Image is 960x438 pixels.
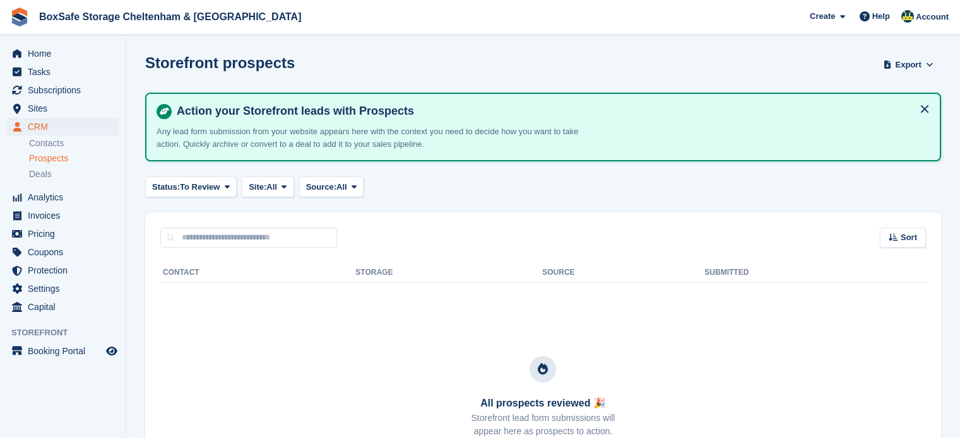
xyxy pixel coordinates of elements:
a: menu [6,225,119,243]
span: Status: [152,181,180,193]
span: Help [872,10,890,23]
a: menu [6,63,119,81]
th: Storage [355,263,542,283]
span: CRM [28,118,104,135]
span: All [336,181,347,193]
button: Export [880,54,936,75]
button: Status: To Review [145,176,237,197]
p: Storefront lead form submissions will appear here as prospects to action. [471,412,615,438]
span: Sites [28,100,104,117]
span: Tasks [28,63,104,81]
span: Pricing [28,225,104,243]
span: Export [896,59,921,71]
a: menu [6,100,119,117]
th: Submitted [704,263,925,283]
th: Source [542,263,704,283]
span: Deals [29,168,52,180]
span: Coupons [28,243,104,261]
h4: Action your Storefront leads with Prospects [172,104,930,118]
span: Source: [306,181,336,193]
p: Any lead form submission from your website appears here with the context you need to decide how y... [157,125,598,150]
span: Account [916,11,949,23]
a: menu [6,262,119,279]
a: menu [6,342,119,360]
a: Deals [29,168,119,181]
a: menu [6,118,119,135]
a: Preview store [104,343,119,359]
span: Create [810,10,835,23]
a: BoxSafe Storage Cheltenham & [GEOGRAPHIC_DATA] [34,6,306,27]
h1: Storefront prospects [145,54,295,71]
span: Settings [28,280,104,297]
span: Analytics [28,188,104,206]
span: To Review [180,181,220,193]
a: menu [6,280,119,297]
img: stora-icon-8386f47178a22dfd0bd8f6a31ec36ba5ce8667c1dd55bd0f319d3a0aa187defe.svg [10,8,29,26]
button: Site: All [242,176,294,197]
a: menu [6,188,119,206]
span: Invoices [28,207,104,224]
a: Prospects [29,152,119,165]
span: Home [28,45,104,62]
a: menu [6,81,119,99]
span: Capital [28,298,104,316]
span: Prospects [29,153,68,164]
img: Kim Virabi [901,10,914,23]
span: Booking Portal [28,342,104,360]
a: menu [6,45,119,62]
h3: All prospects reviewed 🎉 [471,398,615,409]
span: Storefront [11,326,126,339]
a: menu [6,207,119,224]
a: Contacts [29,137,119,149]
button: Source: All [299,176,364,197]
span: Protection [28,262,104,279]
span: All [266,181,277,193]
a: menu [6,243,119,261]
span: Site: [249,181,266,193]
a: menu [6,298,119,316]
span: Subscriptions [28,81,104,99]
th: Contact [160,263,355,283]
span: Sort [901,231,917,244]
